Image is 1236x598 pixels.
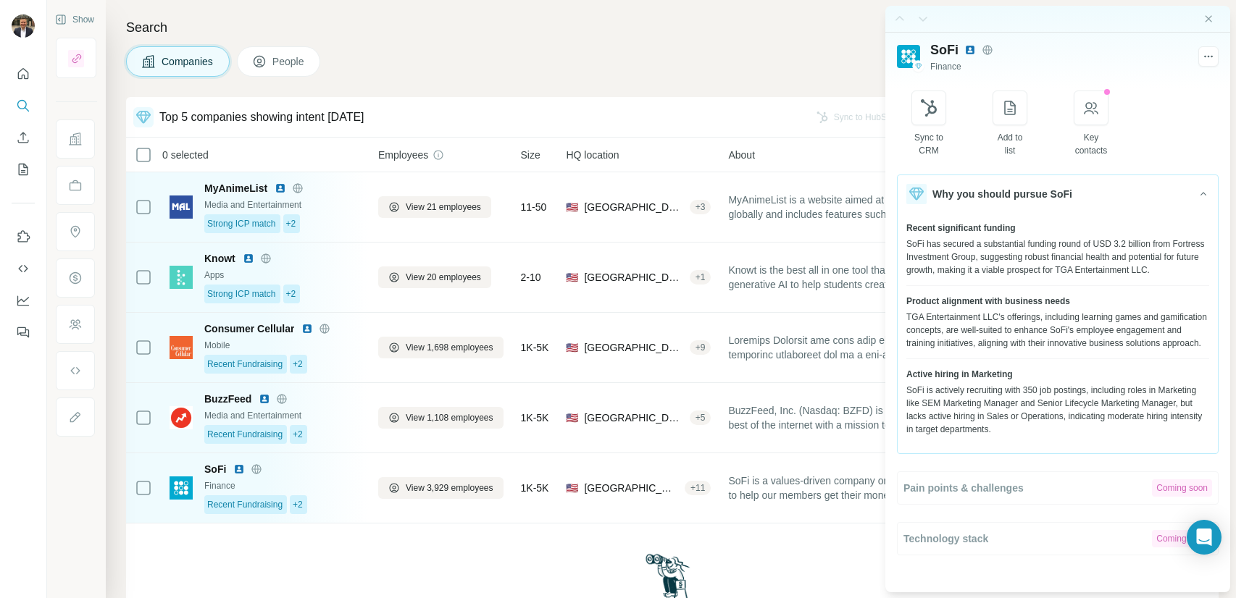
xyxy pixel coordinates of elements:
span: View 1,108 employees [406,411,493,424]
button: View 1,698 employees [378,337,504,358]
span: Recent Fundraising [207,358,283,371]
div: Apps [204,269,361,282]
span: Consumer Cellular [204,321,294,336]
button: View 20 employees [378,266,491,288]
button: Feedback [12,319,35,345]
span: View 21 employees [406,201,481,214]
div: Add to list [993,131,1027,157]
img: LinkedIn logo [301,323,313,334]
span: MyAnimeList is a website aimed at anime fans globally and includes features such as a database of... [728,193,943,222]
span: View 1,698 employees [406,341,493,354]
span: BuzzFeed, Inc. (Nasdaq: BZFD) is home to the best of the internet with a mission to spread joy an... [728,403,943,432]
button: Dashboard [12,287,35,313]
span: Size [521,148,540,162]
button: View 3,929 employees [378,477,504,499]
span: 1K-5K [521,340,549,355]
div: Open Intercom Messenger [1187,520,1222,555]
span: 11-50 [521,200,547,214]
div: + 11 [685,481,711,494]
span: 1K-5K [521,481,549,495]
span: Recent Fundraising [207,428,283,441]
span: Loremips Dolorsit ame cons adip elit seddoei temporinc utlaboreet dol ma a eni-admin veniamqu nos... [728,333,943,362]
span: About [728,148,755,162]
span: [GEOGRAPHIC_DATA], [US_STATE] [584,481,679,495]
span: 1K-5K [521,410,549,425]
img: LinkedIn logo [259,393,270,405]
div: Media and Entertainment [204,198,361,211]
img: Logo of Consumer Cellular [170,336,193,359]
img: LinkedIn logo [275,182,286,194]
div: Finance [930,60,1188,73]
span: Product alignment with business needs [906,295,1070,308]
span: +2 [293,428,303,441]
span: Recent Fundraising [207,498,283,511]
span: SoFi is a values-driven company on a mission to help our members get their money right. We create... [728,473,943,502]
span: HQ location [566,148,619,162]
button: Quick start [12,61,35,87]
button: Close side panel [1203,13,1214,25]
div: Key contacts [1074,131,1108,157]
button: Show [45,9,104,30]
span: 🇺🇸 [566,410,578,425]
span: SoFi [204,462,226,476]
h4: Search [126,17,1219,38]
span: +2 [293,358,303,371]
img: LinkedIn logo [233,463,245,475]
div: Coming soon [1152,530,1212,547]
img: LinkedIn logo [243,253,254,264]
div: + 3 [690,201,711,214]
img: Logo of SoFi [170,476,193,500]
div: + 9 [690,341,711,354]
span: [GEOGRAPHIC_DATA], [US_STATE] [584,410,683,425]
div: Mobile [204,339,361,352]
button: View 21 employees [378,196,491,218]
span: View 3,929 employees [406,481,493,494]
span: [GEOGRAPHIC_DATA] [584,270,683,285]
button: Search [12,93,35,119]
span: Companies [162,54,214,69]
span: MyAnimeList [204,181,267,195]
span: SoFi [930,40,959,60]
span: +2 [286,287,296,300]
img: Logo of MyAnimeList [170,195,193,219]
span: 🇺🇸 [566,481,578,495]
span: View 20 employees [406,271,481,284]
span: Strong ICP match [207,287,276,300]
span: Strong ICP match [207,217,276,230]
span: Knowt is the best all in one tool that leverages generative AI to help students create and study ... [728,263,943,292]
span: +2 [286,217,296,230]
div: Media and Entertainment [204,409,361,422]
span: +2 [293,498,303,511]
div: + 5 [690,411,711,424]
span: People [272,54,306,69]
div: Finance [204,479,361,492]
button: View 1,108 employees [378,407,504,429]
button: My lists [12,156,35,182]
button: Enrich CSV [12,125,35,151]
span: Employees [378,148,428,162]
span: 🇺🇸 [566,270,578,285]
img: Logo of SoFi [897,45,920,68]
span: Active hiring in Marketing [906,368,1013,381]
span: 🇺🇸 [566,340,578,355]
span: 🇺🇸 [566,200,578,214]
button: Use Surfe on LinkedIn [12,224,35,250]
div: TGA Entertainment LLC's offerings, including learning games and gamification concepts, are well-s... [906,311,1209,350]
div: Top 5 companies showing intent [DATE] [159,109,364,126]
span: [GEOGRAPHIC_DATA], [US_STATE] [584,200,683,214]
button: Use Surfe API [12,256,35,282]
div: SoFi has secured a substantial funding round of USD 3.2 billion from Fortress Investment Group, s... [906,237,1209,277]
span: 0 selected [162,148,209,162]
span: Recent significant funding [906,222,1016,235]
span: Pain points & challenges [903,481,1024,495]
img: Avatar [12,14,35,38]
img: Logo of Knowt [170,266,193,289]
button: Pain points & challengesComing soon [898,472,1218,504]
img: LinkedIn avatar [964,44,976,56]
div: SoFi is actively recruiting with 350 job postings, including roles in Marketing like SEM Marketin... [906,384,1209,436]
span: Technology stack [903,531,988,546]
span: Why you should pursue SoFi [932,187,1072,201]
span: [GEOGRAPHIC_DATA], [US_STATE] [584,340,683,355]
span: BuzzFeed [204,392,251,406]
img: Logo of BuzzFeed [170,406,193,429]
